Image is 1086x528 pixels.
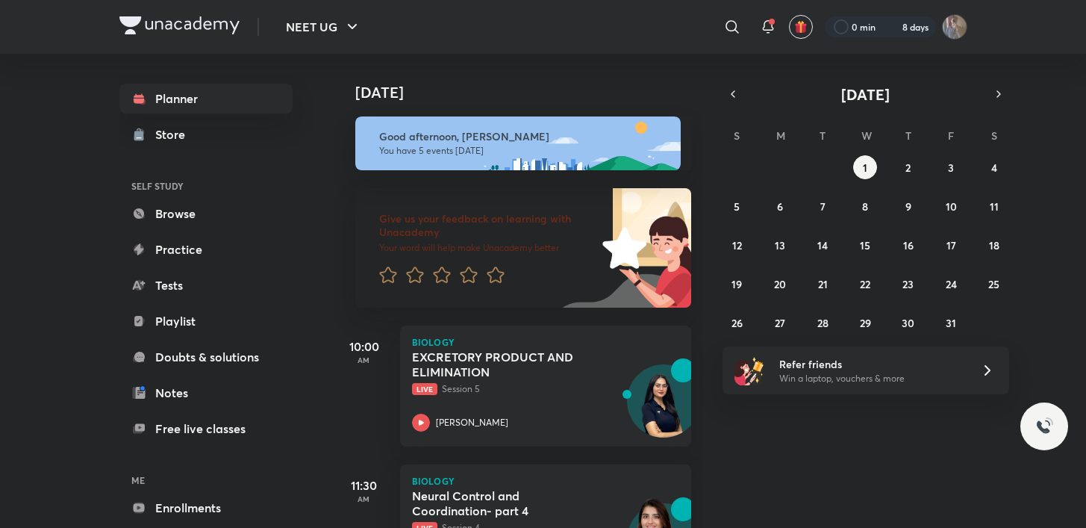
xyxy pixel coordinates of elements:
abbr: October 16, 2025 [903,238,914,252]
img: avatar [794,20,808,34]
button: October 26, 2025 [725,311,749,335]
abbr: October 30, 2025 [902,316,914,330]
p: You have 5 events [DATE] [379,145,667,157]
button: October 18, 2025 [982,233,1006,257]
abbr: October 8, 2025 [862,199,868,214]
img: referral [734,355,764,385]
button: October 29, 2025 [853,311,877,335]
img: streak [884,19,899,34]
button: October 7, 2025 [811,194,834,218]
abbr: October 12, 2025 [732,238,742,252]
h5: 10:00 [334,338,394,355]
a: Practice [119,235,293,264]
button: October 4, 2025 [982,155,1006,179]
abbr: October 19, 2025 [731,277,742,291]
img: afternoon [355,117,681,170]
a: Tests [119,270,293,300]
abbr: October 22, 2025 [860,277,870,291]
h6: Refer friends [779,356,963,372]
a: Notes [119,378,293,408]
button: October 17, 2025 [939,233,963,257]
button: October 24, 2025 [939,272,963,296]
a: Free live classes [119,414,293,444]
p: AM [334,494,394,503]
button: October 21, 2025 [811,272,834,296]
button: October 8, 2025 [853,194,877,218]
h6: ME [119,468,293,493]
button: avatar [789,15,813,39]
abbr: October 27, 2025 [775,316,785,330]
a: Company Logo [119,16,240,38]
abbr: October 31, 2025 [946,316,956,330]
button: October 5, 2025 [725,194,749,218]
abbr: October 25, 2025 [988,277,999,291]
abbr: October 20, 2025 [774,277,786,291]
p: [PERSON_NAME] [436,416,508,429]
p: Session 5 [412,382,646,396]
h6: Give us your feedback on learning with Unacademy [379,212,597,239]
h6: SELF STUDY [119,173,293,199]
button: October 12, 2025 [725,233,749,257]
h4: [DATE] [355,84,706,102]
img: Company Logo [119,16,240,34]
img: feedback_image [552,188,691,308]
button: [DATE] [743,84,988,105]
abbr: October 26, 2025 [731,316,743,330]
span: Live [412,383,437,395]
h5: Neural Control and Coordination- part 4 [412,488,598,518]
abbr: October 14, 2025 [817,238,828,252]
p: AM [334,355,394,364]
abbr: October 2, 2025 [905,161,911,175]
abbr: October 13, 2025 [775,238,785,252]
button: October 31, 2025 [939,311,963,335]
abbr: October 24, 2025 [946,277,957,291]
abbr: October 9, 2025 [905,199,911,214]
abbr: Tuesday [820,128,826,143]
abbr: October 18, 2025 [989,238,999,252]
button: October 19, 2025 [725,272,749,296]
button: October 20, 2025 [768,272,792,296]
a: Enrollments [119,493,293,523]
button: October 6, 2025 [768,194,792,218]
button: October 1, 2025 [853,155,877,179]
abbr: October 3, 2025 [948,161,954,175]
div: Store [155,125,194,143]
p: Biology [412,476,679,485]
button: October 13, 2025 [768,233,792,257]
abbr: October 7, 2025 [820,199,826,214]
button: October 15, 2025 [853,233,877,257]
h5: EXCRETORY PRODUCT AND ELIMINATION [412,350,598,379]
abbr: Saturday [991,128,997,143]
abbr: October 28, 2025 [817,316,828,330]
a: Store [119,119,293,149]
button: October 11, 2025 [982,194,1006,218]
p: Your word will help make Unacademy better [379,242,597,254]
button: October 9, 2025 [896,194,920,218]
abbr: October 23, 2025 [902,277,914,291]
abbr: October 6, 2025 [777,199,783,214]
button: October 2, 2025 [896,155,920,179]
abbr: October 21, 2025 [818,277,828,291]
a: Playlist [119,306,293,336]
a: Planner [119,84,293,114]
abbr: October 4, 2025 [991,161,997,175]
abbr: Friday [948,128,954,143]
abbr: October 11, 2025 [990,199,999,214]
button: October 3, 2025 [939,155,963,179]
button: October 25, 2025 [982,272,1006,296]
img: ttu [1035,417,1053,435]
abbr: Sunday [734,128,740,143]
abbr: Wednesday [861,128,872,143]
span: [DATE] [841,84,890,105]
abbr: Thursday [905,128,911,143]
abbr: October 29, 2025 [860,316,871,330]
abbr: October 1, 2025 [863,161,867,175]
p: Biology [412,338,679,347]
button: NEET UG [277,12,370,42]
abbr: October 15, 2025 [860,238,870,252]
h6: Good afternoon, [PERSON_NAME] [379,130,667,143]
abbr: Monday [776,128,785,143]
img: shubhanshu yadav [942,14,967,40]
a: Browse [119,199,293,229]
p: Win a laptop, vouchers & more [779,372,963,385]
